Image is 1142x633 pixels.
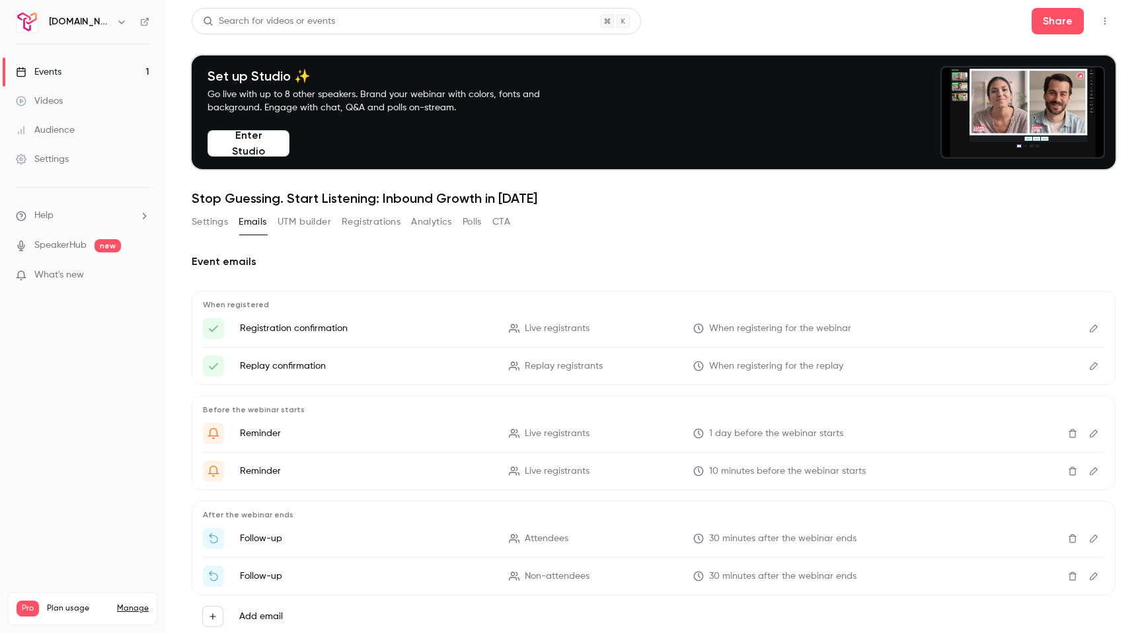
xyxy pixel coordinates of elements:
span: Live registrants [525,465,590,478]
button: CTA [492,211,510,233]
span: 30 minutes after the webinar ends [709,570,856,583]
p: Go live with up to 8 other speakers. Brand your webinar with colors, fonts and background. Engage... [208,88,571,114]
span: Pro [17,601,39,616]
span: 10 minutes before the webinar starts [709,465,866,478]
span: Attendees [525,532,568,546]
a: SpeakerHub [34,239,87,252]
a: Manage [117,603,149,614]
h6: [DOMAIN_NAME] [49,15,111,28]
h4: Set up Studio ✨ [208,68,571,84]
div: Search for videos or events [203,15,335,28]
button: Polls [463,211,482,233]
p: Reminder [240,465,493,478]
span: Replay registrants [525,359,603,373]
button: Edit [1083,423,1104,444]
p: Before the webinar starts [203,404,1104,415]
span: What's new [34,268,84,282]
li: Here's your access link to {{ event_name }}! [203,318,1104,339]
span: new [95,239,121,252]
span: Live registrants [525,322,590,336]
li: help-dropdown-opener [16,209,149,223]
li: {{ event_name }} is about to go live [203,461,1104,482]
p: Follow-up [240,570,493,583]
button: Edit [1083,461,1104,482]
span: When registering for the replay [709,359,843,373]
div: Settings [16,153,69,166]
div: Videos [16,94,63,108]
li: Get Ready for '{{ event_name }}' tomorrow! [203,423,1104,444]
p: When registered [203,299,1104,310]
li: Here's your access link to {{ event_name }}! [203,355,1104,377]
span: 1 day before the webinar starts [709,427,843,441]
span: Non-attendees [525,570,590,583]
h2: Event emails [192,254,1116,270]
button: Edit [1083,528,1104,549]
button: UTM builder [278,211,331,233]
p: Replay confirmation [240,359,493,373]
button: Edit [1083,355,1104,377]
p: Registration confirmation [240,322,493,335]
button: Delete [1062,528,1083,549]
span: Live registrants [525,427,590,441]
li: Watch the replay of {{ event_name }} [203,566,1104,587]
span: 30 minutes after the webinar ends [709,532,856,546]
label: Add email [239,610,283,623]
span: Help [34,209,54,223]
p: Follow-up [240,532,493,545]
p: After the webinar ends [203,509,1104,520]
button: Edit [1083,318,1104,339]
button: Edit [1083,566,1104,587]
button: Delete [1062,566,1083,587]
p: Reminder [240,427,493,440]
div: Events [16,65,61,79]
button: Analytics [411,211,452,233]
h1: Stop Guessing. Start Listening: Inbound Growth in [DATE] [192,190,1116,206]
span: Plan usage [47,603,109,614]
button: Share [1032,8,1084,34]
button: Settings [192,211,228,233]
span: When registering for the webinar [709,322,851,336]
button: Emails [239,211,266,233]
li: Thanks for attending {{ event_name }} [203,528,1104,549]
button: Enter Studio [208,130,289,157]
div: Audience [16,124,75,137]
img: Trigify.io [17,11,38,32]
button: Registrations [342,211,400,233]
button: Delete [1062,423,1083,444]
button: Delete [1062,461,1083,482]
